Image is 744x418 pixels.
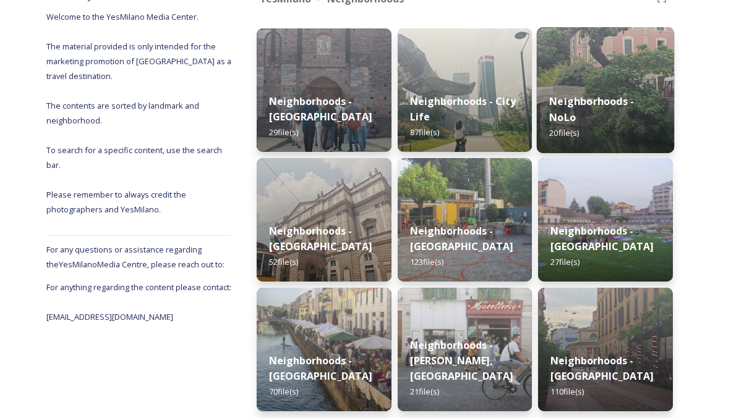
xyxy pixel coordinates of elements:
strong: Neighborhoods - [GEOGRAPHIC_DATA] [269,224,372,253]
strong: Neighborhoods - [PERSON_NAME], [GEOGRAPHIC_DATA] [410,338,513,383]
span: 52 file(s) [269,256,298,267]
span: 123 file(s) [410,256,443,267]
span: 29 file(s) [269,127,298,138]
span: For anything regarding the content please contact: [EMAIL_ADDRESS][DOMAIN_NAME] [46,282,233,322]
span: 110 file(s) [550,386,584,397]
img: SEMPIONE.CASTELLO01660420.jpg [257,28,391,152]
strong: Neighborhoods - [GEOGRAPHIC_DATA] [269,94,372,123]
strong: Neighborhoods - [GEOGRAPHIC_DATA] [410,224,513,253]
strong: Neighborhoods - City Life [410,94,516,123]
img: Dergano_YesMilano_AnnaDellaBadia_3826.jpg [398,158,532,282]
strong: Neighborhoods - [GEOGRAPHIC_DATA] [550,354,654,383]
img: BagniMisteriosi_YesMilano_AnnaDellaBadia_3189.jpg [538,158,673,282]
img: ptveneziaa01916814.jpg [538,288,673,411]
strong: Neighborhoods - NoLo [550,94,635,124]
span: 27 file(s) [550,256,579,267]
strong: Neighborhoods - [GEOGRAPHIC_DATA] [550,224,654,253]
img: Mercato_Navigli_YesMilano_AnnaDellaBadia_4230.JPG [257,288,391,411]
span: Welcome to the YesMilano Media Center. The material provided is only intended for the marketing p... [46,11,233,215]
img: MARTESANA01886548.jpg [537,27,674,153]
img: CITYLIFE01413296.jpg [398,28,532,152]
img: DUOMO01730644.jpg [257,158,391,282]
span: For any questions or assistance regarding the YesMilano Media Centre, please reach out to: [46,244,224,270]
span: 21 file(s) [410,386,439,397]
span: 70 file(s) [269,386,298,397]
strong: Neighborhoods - [GEOGRAPHIC_DATA] [269,354,372,383]
span: 20 file(s) [550,127,579,138]
img: Sarpi_YesMilano_AnnaDellaBadia_3009.jpg [398,288,532,411]
span: 87 file(s) [410,127,439,138]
